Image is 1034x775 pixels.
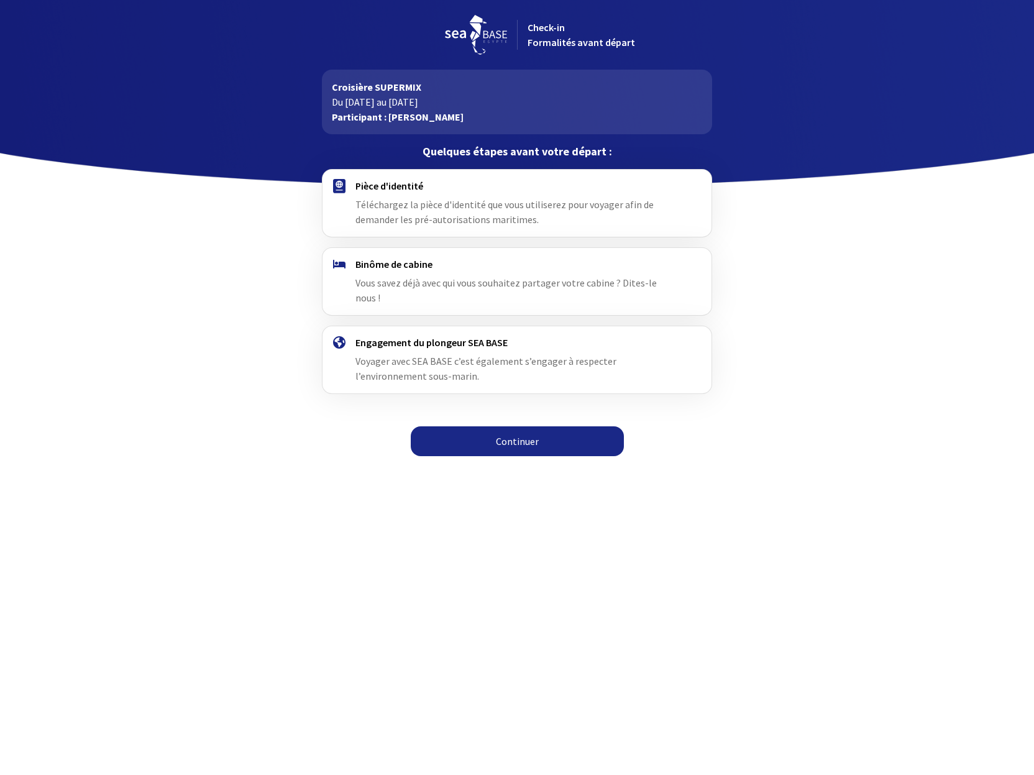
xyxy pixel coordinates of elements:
[355,198,654,226] span: Téléchargez la pièce d'identité que vous utiliserez pour voyager afin de demander les pré-autoris...
[322,144,711,159] p: Quelques étapes avant votre départ :
[333,260,345,268] img: binome.svg
[333,179,345,193] img: passport.svg
[355,336,678,349] h4: Engagement du plongeur SEA BASE
[355,258,678,270] h4: Binôme de cabine
[332,80,702,94] p: Croisière SUPERMIX
[411,426,624,456] a: Continuer
[355,277,657,304] span: Vous savez déjà avec qui vous souhaitez partager votre cabine ? Dites-le nous !
[355,355,616,382] span: Voyager avec SEA BASE c’est également s’engager à respecter l’environnement sous-marin.
[333,336,345,349] img: engagement.svg
[528,21,635,48] span: Check-in Formalités avant départ
[332,109,702,124] p: Participant : [PERSON_NAME]
[332,94,702,109] p: Du [DATE] au [DATE]
[445,15,507,55] img: logo_seabase.svg
[355,180,678,192] h4: Pièce d'identité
